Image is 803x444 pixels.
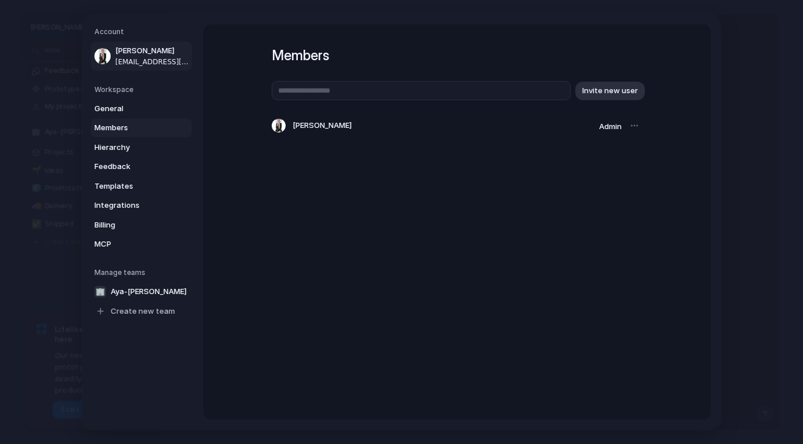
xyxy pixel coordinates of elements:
[91,100,192,118] a: General
[91,216,192,234] a: Billing
[91,157,192,176] a: Feedback
[91,196,192,215] a: Integrations
[91,42,192,71] a: [PERSON_NAME][EMAIL_ADDRESS][DOMAIN_NAME]
[111,286,187,298] span: Aya-[PERSON_NAME]
[111,306,175,317] span: Create new team
[91,119,192,137] a: Members
[91,282,192,301] a: 🏢Aya-[PERSON_NAME]
[94,103,169,115] span: General
[91,302,192,321] a: Create new team
[91,177,192,196] a: Templates
[94,238,169,250] span: MCP
[94,200,169,211] span: Integrations
[599,122,622,131] span: Admin
[575,82,645,100] button: Invite new user
[91,138,192,157] a: Hierarchy
[94,142,169,153] span: Hierarchy
[272,45,643,66] h1: Members
[94,27,192,37] h5: Account
[94,267,192,278] h5: Manage teams
[94,122,169,134] span: Members
[115,45,189,57] span: [PERSON_NAME]
[94,181,169,192] span: Templates
[94,161,169,173] span: Feedback
[115,57,189,67] span: [EMAIL_ADDRESS][DOMAIN_NAME]
[91,235,192,254] a: MCP
[94,85,192,95] h5: Workspace
[582,85,638,97] span: Invite new user
[94,219,169,231] span: Billing
[94,286,106,298] div: 🏢
[293,120,352,131] span: [PERSON_NAME]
